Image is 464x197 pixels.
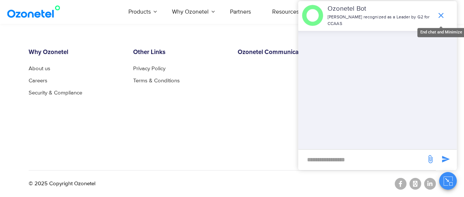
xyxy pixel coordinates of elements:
a: Terms & Conditions [133,78,180,83]
h6: Why Ozonetel [29,49,122,56]
img: header [302,5,323,26]
button: Close chat [439,172,457,190]
h6: Other Links [133,49,227,56]
span: send message [423,152,438,166]
div: new-msg-input [302,153,422,166]
span: send message [438,152,453,166]
a: Privacy Policy [133,66,165,71]
a: Security & Compliance [29,90,82,96]
p: [PERSON_NAME] recognized as a Leader by G2 for CCAAS [328,14,433,27]
p: © 2025 Copyright Ozonetel [29,180,95,188]
h6: Ozonetel Communications Inc. [238,49,331,56]
a: About us [29,66,50,71]
p: Ozonetel Bot [328,4,433,14]
span: end chat or minimize [434,8,448,23]
a: Careers [29,78,47,83]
